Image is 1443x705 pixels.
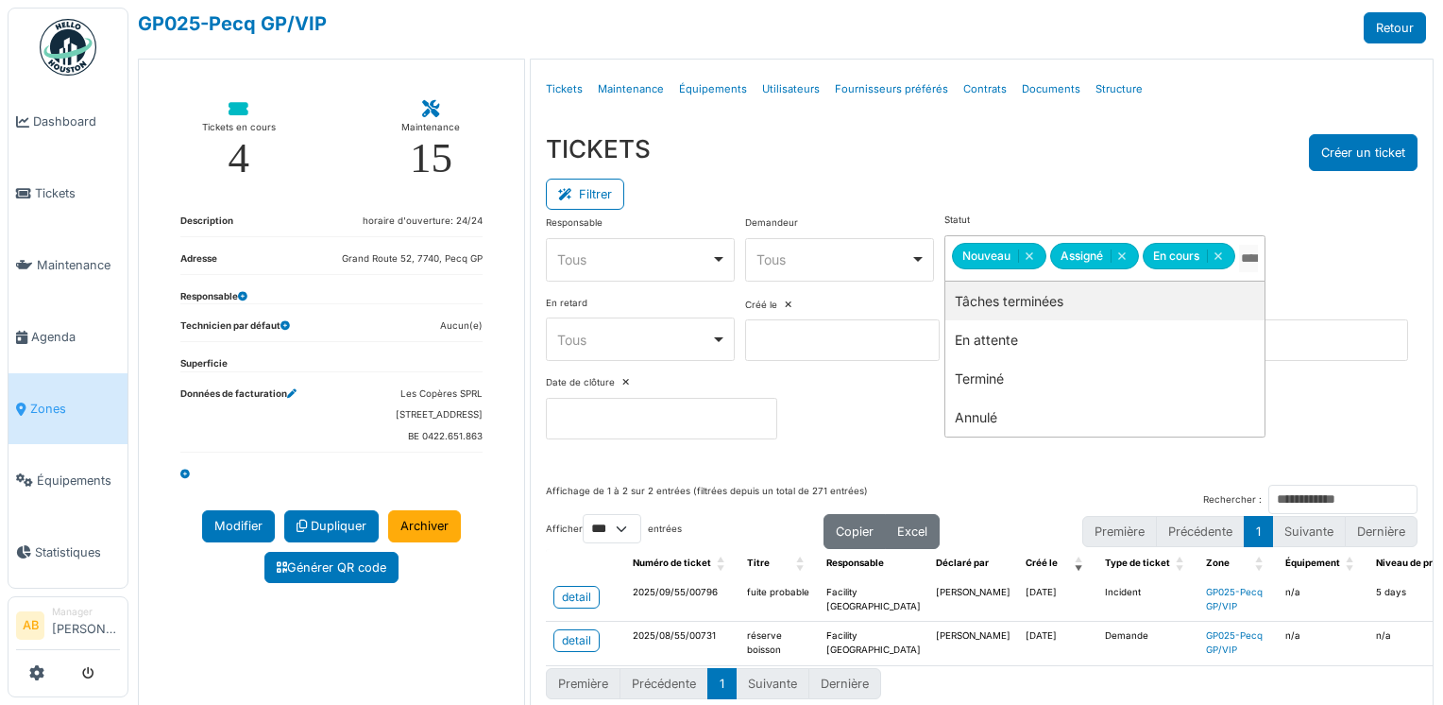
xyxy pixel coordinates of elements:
[8,516,127,588] a: Statistiques
[717,549,728,578] span: Numéro de ticket: Activate to sort
[1309,134,1418,171] button: Créer un ticket
[952,243,1046,269] div: Nouveau
[138,12,327,35] a: GP025-Pecq GP/VIP
[747,558,770,568] span: Titre
[928,578,1018,622] td: [PERSON_NAME]
[1203,493,1262,507] label: Rechercher :
[1143,243,1235,269] div: En cours
[739,578,819,622] td: fuite probable
[202,510,275,542] a: Modifier
[1278,622,1368,665] td: n/a
[557,330,711,350] div: Tous
[885,514,940,549] button: Excel
[945,359,1265,398] div: Terminé
[546,376,615,390] label: Date de clôture
[180,319,290,341] dt: Technicien par défaut
[546,668,881,699] nav: pagination
[264,552,399,583] a: Générer QR code
[755,67,827,112] a: Utilisateurs
[1206,558,1230,568] span: Zone
[546,134,651,163] h3: TICKETS
[342,252,483,267] dd: Grand Route 52, 7740, Pecq GP
[202,118,276,137] div: Tickets en cours
[945,282,1265,320] div: Tâches terminées
[625,578,739,622] td: 2025/09/55/00796
[410,137,452,180] div: 15
[1278,578,1368,622] td: n/a
[1097,578,1198,622] td: Incident
[388,510,461,542] a: Archiver
[52,605,120,619] div: Manager
[1105,558,1170,568] span: Type de ticket
[284,510,379,542] a: Dupliquer
[1206,587,1263,611] a: GP025-Pecq GP/VIP
[1097,622,1198,665] td: Demande
[583,514,641,543] select: Afficherentrées
[553,586,600,609] a: detail
[756,249,910,269] div: Tous
[16,611,44,640] li: AB
[827,67,956,112] a: Fournisseurs préférés
[562,589,591,606] div: detail
[16,605,120,650] a: AB Manager[PERSON_NAME]
[37,472,120,490] span: Équipements
[745,299,777,313] label: Créé le
[633,558,711,568] span: Numéro de ticket
[944,214,970,228] label: Statut
[401,118,460,137] div: Maintenance
[1082,516,1418,547] nav: pagination
[33,112,120,130] span: Dashboard
[1207,249,1229,263] button: Remove item: 'ongoing'
[1206,630,1263,655] a: GP025-Pecq GP/VIP
[1285,558,1340,568] span: Équipement
[180,215,233,236] dt: Description
[1075,549,1086,578] span: Créé le: Activate to remove sorting
[180,357,228,371] dt: Superficie
[40,19,96,76] img: Badge_color-CXgf-gQk.svg
[1111,249,1132,263] button: Remove item: 'assigned'
[671,67,755,112] a: Équipements
[440,319,483,334] dd: Aucun(e)
[1346,549,1357,578] span: Équipement: Activate to sort
[538,67,590,112] a: Tickets
[1088,67,1150,112] a: Structure
[1050,243,1139,269] div: Assigné
[546,514,682,543] label: Afficher entrées
[8,230,127,301] a: Maintenance
[396,387,483,402] dd: Les Copères SPRL
[8,444,127,516] a: Équipements
[562,632,591,649] div: detail
[945,398,1265,437] div: Annulé
[546,297,587,311] label: En retard
[187,86,291,195] a: Tickets en cours 4
[396,408,483,422] dd: [STREET_ADDRESS]
[546,485,868,514] div: Affichage de 1 à 2 sur 2 entrées (filtrées depuis un total de 271 entrées)
[1364,12,1426,43] a: Retour
[707,668,737,699] button: 1
[180,290,247,304] dt: Responsable
[936,558,989,568] span: Déclaré par
[625,622,739,665] td: 2025/08/55/00731
[553,629,600,652] a: detail
[557,249,711,269] div: Tous
[386,86,476,195] a: Maintenance 15
[590,67,671,112] a: Maintenance
[819,622,928,665] td: Facility [GEOGRAPHIC_DATA]
[1018,622,1097,665] td: [DATE]
[1244,516,1273,547] button: 1
[363,215,483,229] dd: horaire d'ouverture: 24/24
[30,400,120,418] span: Zones
[745,216,798,231] label: Demandeur
[37,256,120,274] span: Maintenance
[945,320,1265,359] div: En attente
[228,137,249,180] div: 4
[180,387,297,452] dt: Données de facturation
[1018,578,1097,622] td: [DATE]
[1026,558,1058,568] span: Créé le
[546,216,603,231] label: Responsable
[52,605,120,645] li: [PERSON_NAME]
[1255,549,1266,578] span: Zone: Activate to sort
[956,67,1014,112] a: Contrats
[739,622,819,665] td: réserve boisson
[1014,67,1088,112] a: Documents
